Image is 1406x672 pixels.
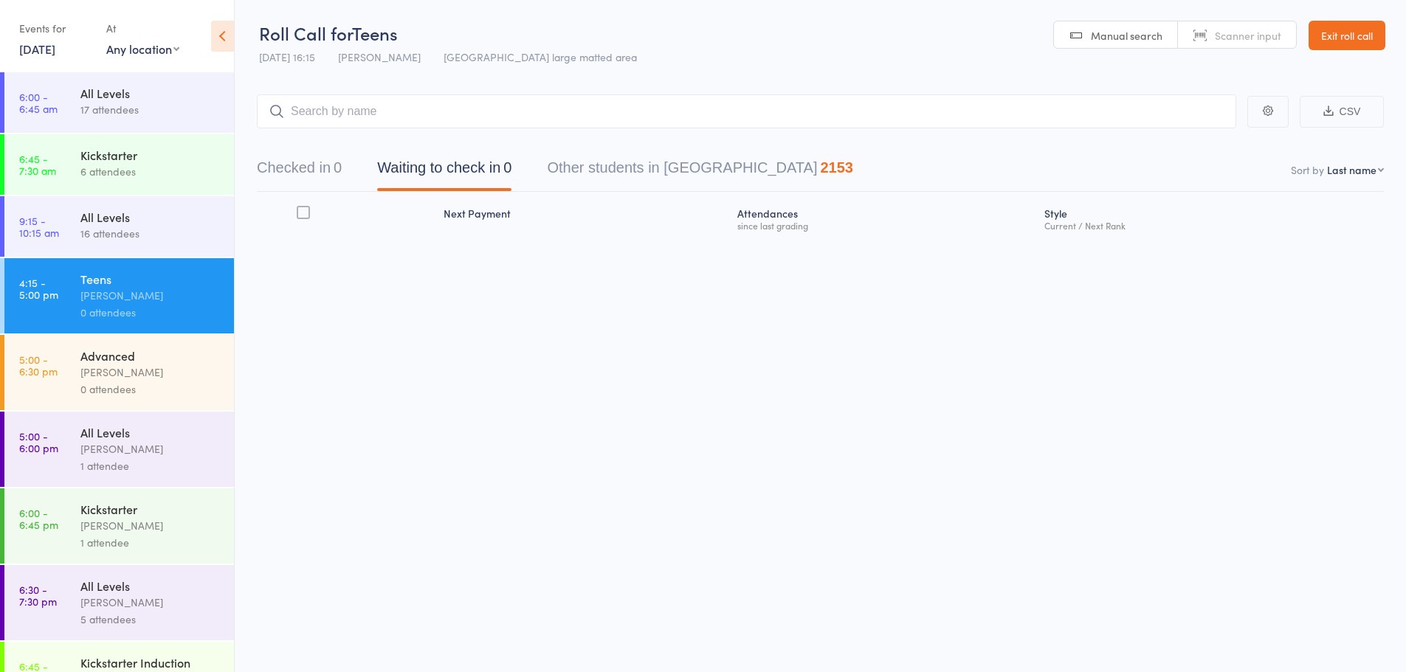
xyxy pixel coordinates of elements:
[352,21,398,45] span: Teens
[1091,28,1162,43] span: Manual search
[257,152,342,191] button: Checked in0
[444,49,637,64] span: [GEOGRAPHIC_DATA] large matted area
[19,91,58,114] time: 6:00 - 6:45 am
[80,163,221,180] div: 6 attendees
[80,147,221,163] div: Kickstarter
[80,101,221,118] div: 17 attendees
[4,335,234,410] a: 5:00 -6:30 pmAdvanced[PERSON_NAME]0 attendees
[547,152,853,191] button: Other students in [GEOGRAPHIC_DATA]2153
[80,457,221,474] div: 1 attendee
[438,198,731,238] div: Next Payment
[19,153,56,176] time: 6:45 - 7:30 am
[80,209,221,225] div: All Levels
[737,221,1033,230] div: since last grading
[4,565,234,640] a: 6:30 -7:30 pmAll Levels[PERSON_NAME]5 attendees
[731,198,1038,238] div: Atten­dances
[1215,28,1281,43] span: Scanner input
[80,271,221,287] div: Teens
[19,215,59,238] time: 9:15 - 10:15 am
[1291,162,1324,177] label: Sort by
[4,196,234,257] a: 9:15 -10:15 amAll Levels16 attendees
[4,488,234,564] a: 6:00 -6:45 pmKickstarter[PERSON_NAME]1 attendee
[4,72,234,133] a: 6:00 -6:45 amAll Levels17 attendees
[1327,162,1376,177] div: Last name
[106,16,179,41] div: At
[1044,221,1378,230] div: Current / Next Rank
[334,159,342,176] div: 0
[19,353,58,377] time: 5:00 - 6:30 pm
[106,41,179,57] div: Any location
[19,41,55,57] a: [DATE]
[4,258,234,333] a: 4:15 -5:00 pmTeens[PERSON_NAME]0 attendees
[80,287,221,304] div: [PERSON_NAME]
[4,412,234,487] a: 5:00 -6:00 pmAll Levels[PERSON_NAME]1 attendee
[80,501,221,517] div: Kickstarter
[19,507,58,530] time: 6:00 - 6:45 pm
[80,534,221,551] div: 1 attendee
[80,225,221,242] div: 16 attendees
[80,424,221,440] div: All Levels
[80,654,221,671] div: Kickstarter Induction
[80,594,221,611] div: [PERSON_NAME]
[1309,21,1385,50] a: Exit roll call
[80,578,221,594] div: All Levels
[1038,198,1384,238] div: Style
[80,347,221,364] div: Advanced
[503,159,511,176] div: 0
[377,152,511,191] button: Waiting to check in0
[80,381,221,398] div: 0 attendees
[80,611,221,628] div: 5 attendees
[338,49,421,64] span: [PERSON_NAME]
[80,364,221,381] div: [PERSON_NAME]
[80,85,221,101] div: All Levels
[19,16,92,41] div: Events for
[80,517,221,534] div: [PERSON_NAME]
[19,430,58,454] time: 5:00 - 6:00 pm
[257,94,1236,128] input: Search by name
[19,583,57,607] time: 6:30 - 7:30 pm
[259,21,352,45] span: Roll Call for
[259,49,315,64] span: [DATE] 16:15
[820,159,853,176] div: 2153
[19,277,58,300] time: 4:15 - 5:00 pm
[1300,96,1384,128] button: CSV
[4,134,234,195] a: 6:45 -7:30 amKickstarter6 attendees
[80,304,221,321] div: 0 attendees
[80,440,221,457] div: [PERSON_NAME]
